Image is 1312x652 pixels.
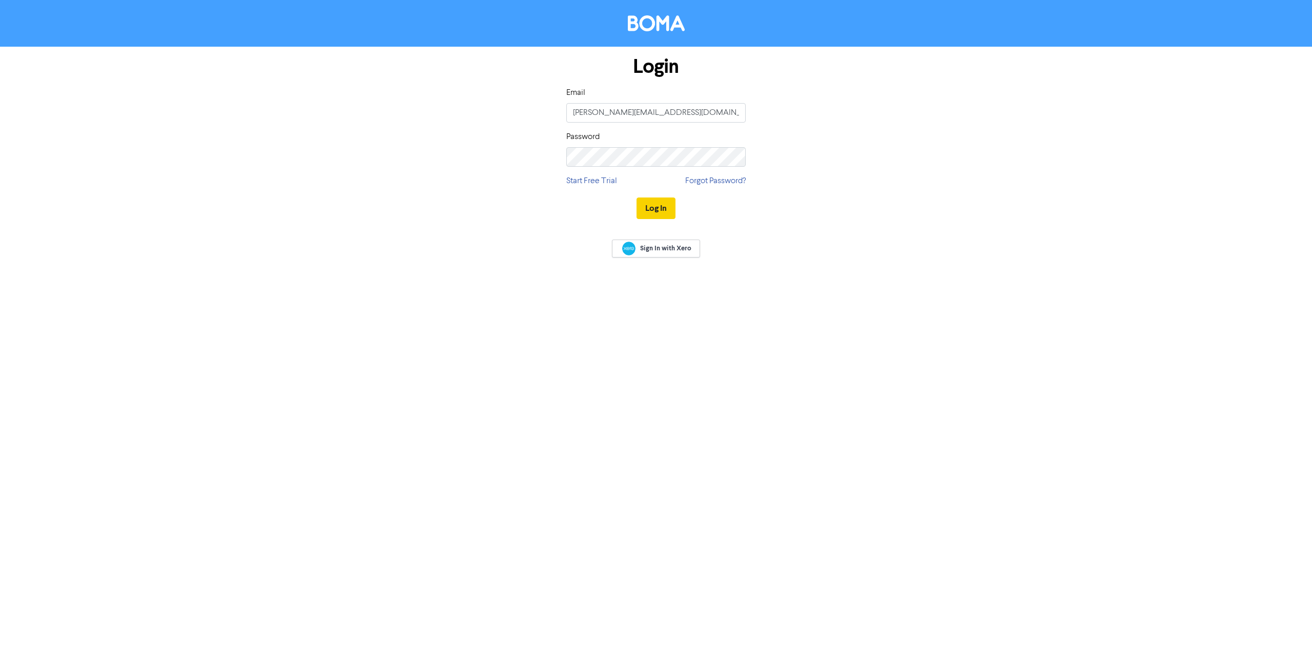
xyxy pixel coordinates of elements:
a: Forgot Password? [685,175,746,187]
button: Log In [637,197,675,219]
h1: Login [566,55,746,78]
a: Sign In with Xero [612,240,700,258]
label: Email [566,87,585,99]
label: Password [566,131,600,143]
iframe: Chat Widget [1261,603,1312,652]
a: Start Free Trial [566,175,617,187]
img: Xero logo [622,242,635,255]
img: BOMA Logo [628,15,685,31]
span: Sign In with Xero [640,244,691,253]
